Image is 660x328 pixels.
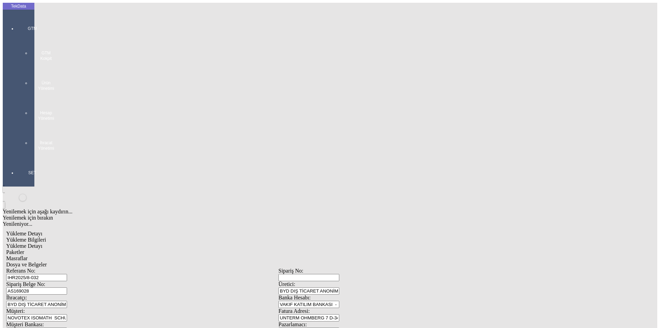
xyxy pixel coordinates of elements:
[22,170,43,176] span: SET
[3,215,554,221] div: Yenilemek için bırakın
[36,50,56,61] span: GTM Kokpit
[36,140,56,151] span: İhracat Yönetimi
[6,231,42,236] span: Yükleme Detayı
[3,209,554,215] div: Yenilemek için aşağı kaydırın...
[6,255,27,261] span: Masraflar
[6,249,24,255] span: Paketler
[6,295,27,300] span: İhracatçı:
[3,3,34,9] div: TekData
[6,237,46,243] span: Yükleme Bilgileri
[6,243,42,249] span: Yükleme Detayı
[278,321,307,327] span: Pazarlamacı:
[36,80,56,91] span: Ürün Yönetimi
[278,268,303,274] span: Sipariş No:
[6,308,25,314] span: Müşteri:
[22,26,43,31] span: GTM
[6,281,45,287] span: Sipariş Belge No:
[6,321,44,327] span: Müşteri Bankası:
[278,281,295,287] span: Üretici:
[36,110,56,121] span: Hesap Yönetimi
[6,268,35,274] span: Referans No:
[3,221,554,227] div: Yenileniyor...
[278,295,311,300] span: Banka Hesabı:
[6,262,47,267] span: Dosya ve Belgeler
[278,308,310,314] span: Fatura Adresi:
